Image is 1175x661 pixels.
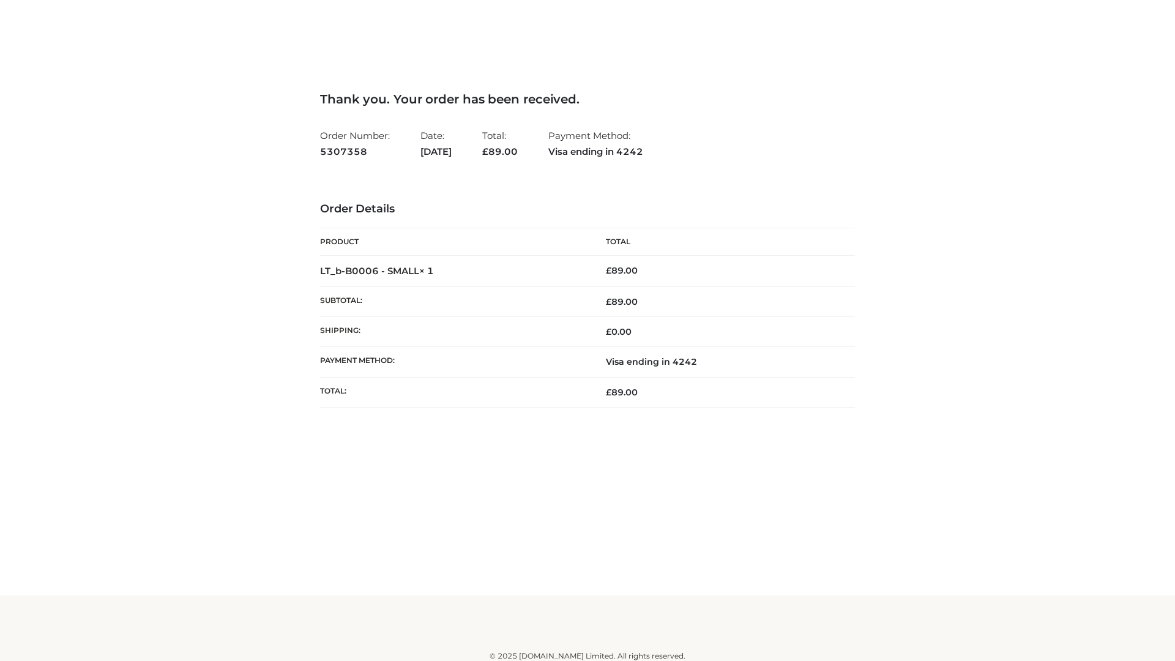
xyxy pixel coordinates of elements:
h3: Thank you. Your order has been received. [320,92,855,106]
h3: Order Details [320,203,855,216]
span: £ [482,146,488,157]
strong: LT_b-B0006 - SMALL [320,265,434,277]
strong: Visa ending in 4242 [548,144,643,160]
strong: × 1 [419,265,434,277]
bdi: 89.00 [606,265,638,276]
td: Visa ending in 4242 [587,347,855,377]
span: 89.00 [482,146,518,157]
span: £ [606,296,611,307]
span: £ [606,387,611,398]
span: £ [606,326,611,337]
th: Payment method: [320,347,587,377]
bdi: 0.00 [606,326,632,337]
th: Shipping: [320,317,587,347]
li: Total: [482,125,518,162]
strong: [DATE] [420,144,452,160]
span: £ [606,265,611,276]
li: Order Number: [320,125,390,162]
th: Total [587,228,855,256]
span: 89.00 [606,387,638,398]
span: 89.00 [606,296,638,307]
li: Date: [420,125,452,162]
strong: 5307358 [320,144,390,160]
th: Total: [320,377,587,407]
th: Subtotal: [320,286,587,316]
li: Payment Method: [548,125,643,162]
th: Product [320,228,587,256]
